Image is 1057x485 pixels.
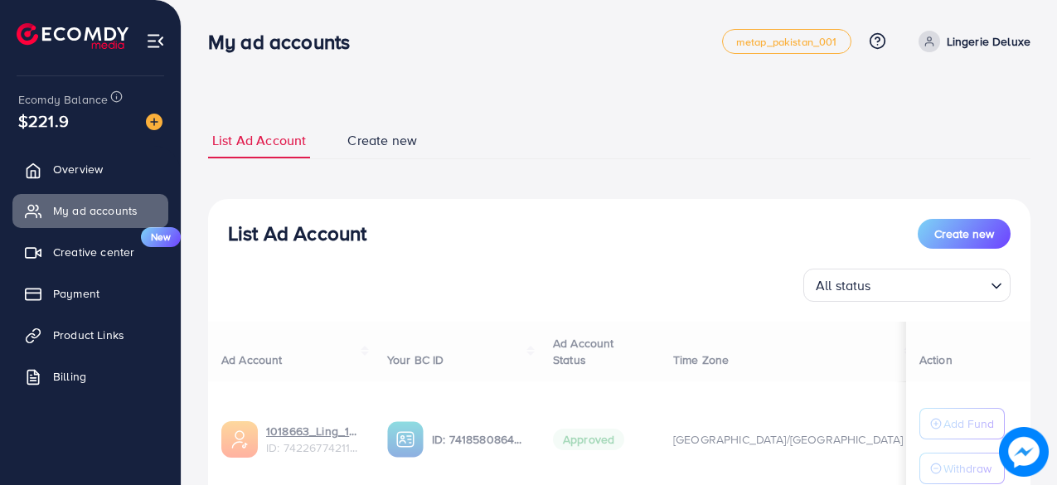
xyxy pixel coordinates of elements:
a: Payment [12,277,168,310]
a: metap_pakistan_001 [722,29,851,54]
img: logo [17,23,128,49]
button: Create new [918,219,1011,249]
span: New [141,227,181,247]
span: List Ad Account [212,131,306,150]
span: Billing [53,368,86,385]
img: image [999,427,1049,477]
a: Creative centerNew [12,235,168,269]
input: Search for option [876,270,984,298]
span: Product Links [53,327,124,343]
span: Creative center [53,244,134,260]
a: Overview [12,153,168,186]
span: Overview [53,161,103,177]
span: metap_pakistan_001 [736,36,837,47]
span: Create new [934,226,994,242]
a: My ad accounts [12,194,168,227]
img: menu [146,32,165,51]
a: Lingerie Deluxe [912,31,1030,52]
p: Lingerie Deluxe [947,32,1030,51]
span: My ad accounts [53,202,138,219]
div: Search for option [803,269,1011,302]
h3: My ad accounts [208,30,363,54]
h3: List Ad Account [228,221,366,245]
a: Billing [12,360,168,393]
a: Product Links [12,318,168,352]
span: All status [812,274,875,298]
span: Ecomdy Balance [18,91,108,108]
span: Payment [53,285,99,302]
img: image [146,114,162,130]
span: $221.9 [18,109,69,133]
span: Create new [347,131,417,150]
